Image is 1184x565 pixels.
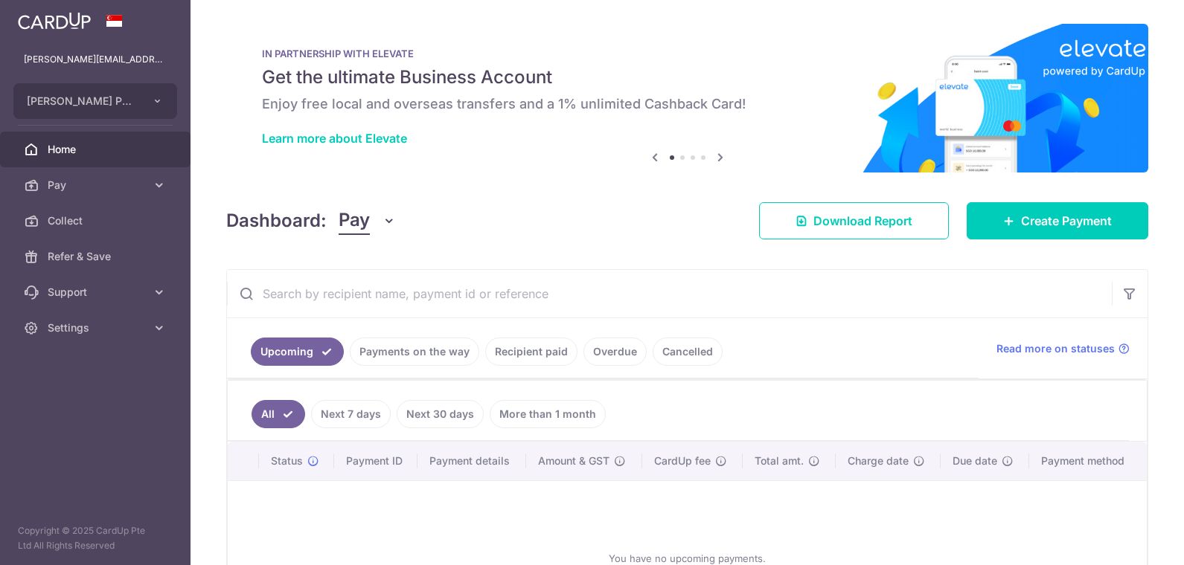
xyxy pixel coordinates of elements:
th: Payment details [417,442,526,480]
a: Recipient paid [485,338,577,366]
span: Amount & GST [538,453,609,468]
button: Pay [339,207,396,235]
a: Create Payment [967,202,1148,239]
a: Download Report [759,202,949,239]
span: Read more on statuses [996,341,1115,356]
th: Payment ID [334,442,417,480]
input: Search by recipient name, payment id or reference [227,270,1112,317]
h5: Get the ultimate Business Account [262,65,1113,89]
a: More than 1 month [490,400,606,428]
h6: Enjoy free local and overseas transfers and a 1% unlimited Cashback Card! [262,95,1113,113]
span: Create Payment [1021,212,1112,230]
a: Next 7 days [311,400,391,428]
a: Upcoming [251,338,344,366]
p: IN PARTNERSHIP WITH ELEVATE [262,48,1113,59]
a: All [252,400,305,428]
th: Payment method [1029,442,1147,480]
a: Cancelled [653,338,723,366]
span: Support [48,285,146,300]
span: Due date [953,453,997,468]
a: Payments on the way [350,338,479,366]
img: Renovation banner [226,24,1148,172]
span: Download Report [813,212,912,230]
span: [PERSON_NAME] PTE. LTD. [27,94,137,109]
img: CardUp [18,12,91,30]
span: Charge date [848,453,909,468]
span: Status [271,453,303,468]
span: Total amt. [755,453,804,468]
a: Overdue [583,338,647,366]
button: [PERSON_NAME] PTE. LTD. [13,83,177,119]
span: Refer & Save [48,249,146,264]
span: Settings [48,320,146,335]
span: Collect [48,213,146,228]
span: Home [48,142,146,157]
p: [PERSON_NAME][EMAIL_ADDRESS][DOMAIN_NAME] [24,52,167,67]
span: Pay [339,207,370,235]
span: Pay [48,178,146,193]
h4: Dashboard: [226,207,327,234]
a: Next 30 days [397,400,484,428]
span: CardUp fee [654,453,711,468]
a: Learn more about Elevate [262,131,407,146]
a: Read more on statuses [996,341,1130,356]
